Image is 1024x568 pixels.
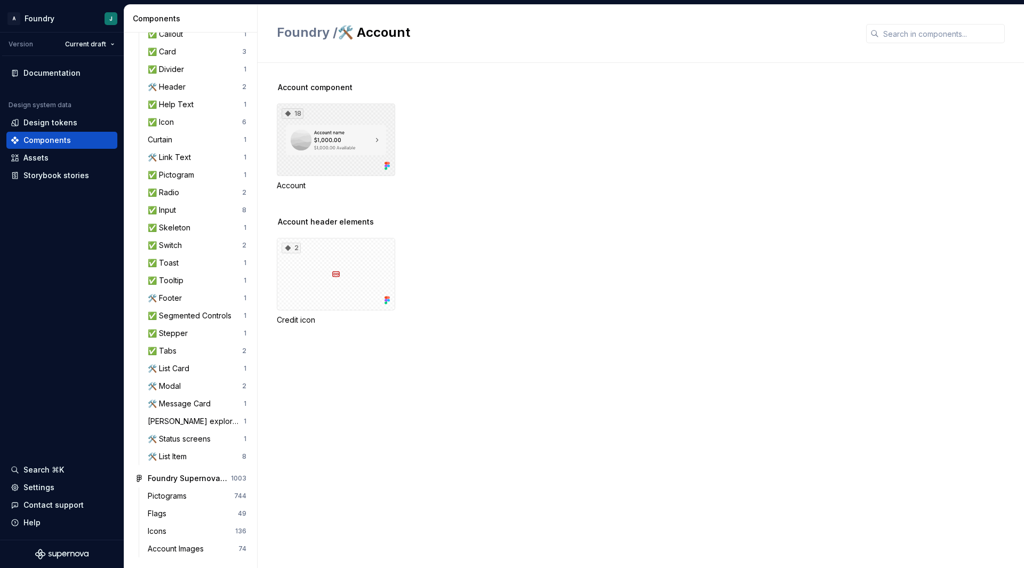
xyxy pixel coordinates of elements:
[143,360,251,377] a: 🛠️ List Card1
[148,416,244,427] div: [PERSON_NAME] exploration
[148,29,187,39] div: ✅ Callout
[242,188,246,197] div: 2
[148,363,194,374] div: 🛠️ List Card
[143,61,251,78] a: ✅ Divider1
[23,68,81,78] div: Documentation
[277,238,395,325] div: 2Credit icon
[6,167,117,184] a: Storybook stories
[231,474,246,483] div: 1003
[244,364,246,373] div: 1
[148,434,215,444] div: 🛠️ Status screens
[6,132,117,149] a: Components
[7,12,20,25] div: A
[6,114,117,131] a: Design tokens
[277,25,338,40] span: Foundry /
[148,187,183,198] div: ✅ Radio
[242,206,246,214] div: 8
[143,184,251,201] a: ✅ Radio2
[148,451,191,462] div: 🛠️ List Item
[23,170,89,181] div: Storybook stories
[148,99,198,110] div: ✅ Help Text
[244,329,246,338] div: 1
[277,103,395,191] div: 18Account
[143,430,251,447] a: 🛠️ Status screens1
[244,294,246,302] div: 1
[6,149,117,166] a: Assets
[143,290,251,307] a: 🛠️ Footer1
[242,452,246,461] div: 8
[2,7,122,30] button: AFoundryJ
[143,166,251,183] a: ✅ Pictogram1
[143,325,251,342] a: ✅ Stepper1
[9,101,71,109] div: Design system data
[244,100,246,109] div: 1
[143,342,251,359] a: ✅ Tabs2
[244,259,246,267] div: 1
[131,470,251,487] a: Foundry Supernova Assets1003
[23,117,77,128] div: Design tokens
[23,517,41,528] div: Help
[277,24,853,41] h2: 🛠️ Account
[143,523,251,540] a: Icons136
[148,310,236,321] div: ✅ Segmented Controls
[60,37,119,52] button: Current draft
[244,223,246,232] div: 1
[148,275,188,286] div: ✅ Tooltip
[879,24,1005,43] input: Search in components...
[143,78,251,95] a: 🛠️ Header2
[235,527,246,535] div: 136
[242,118,246,126] div: 6
[244,276,246,285] div: 1
[244,30,246,38] div: 1
[148,170,198,180] div: ✅ Pictogram
[109,14,113,23] div: J
[143,448,251,465] a: 🛠️ List Item8
[148,508,171,519] div: Flags
[148,346,181,356] div: ✅ Tabs
[143,413,251,430] a: [PERSON_NAME] exploration1
[143,487,251,505] a: Pictograms744
[148,117,178,127] div: ✅ Icon
[143,540,251,557] a: Account Images74
[242,241,246,250] div: 2
[23,482,54,493] div: Settings
[148,473,227,484] div: Foundry Supernova Assets
[148,526,171,537] div: Icons
[6,65,117,82] a: Documentation
[148,134,177,145] div: Curtain
[6,497,117,514] button: Contact support
[244,311,246,320] div: 1
[23,153,49,163] div: Assets
[65,40,106,49] span: Current draft
[148,543,208,554] div: Account Images
[143,26,251,43] a: ✅ Callout1
[148,491,191,501] div: Pictograms
[148,328,192,339] div: ✅ Stepper
[148,205,180,215] div: ✅ Input
[143,219,251,236] a: ✅ Skeleton1
[143,202,251,219] a: ✅ Input8
[244,399,246,408] div: 1
[6,461,117,478] button: Search ⌘K
[244,417,246,426] div: 1
[148,293,186,303] div: 🛠️ Footer
[244,65,246,74] div: 1
[6,514,117,531] button: Help
[148,152,195,163] div: 🛠️ Link Text
[148,240,186,251] div: ✅ Switch
[143,149,251,166] a: 🛠️ Link Text1
[143,96,251,113] a: ✅ Help Text1
[35,549,89,559] svg: Supernova Logo
[23,500,84,510] div: Contact support
[143,131,251,148] a: Curtain1
[244,435,246,443] div: 1
[244,171,246,179] div: 1
[244,135,246,144] div: 1
[277,180,395,191] div: Account
[238,545,246,553] div: 74
[148,82,190,92] div: 🛠️ Header
[242,83,246,91] div: 2
[242,382,246,390] div: 2
[148,46,180,57] div: ✅ Card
